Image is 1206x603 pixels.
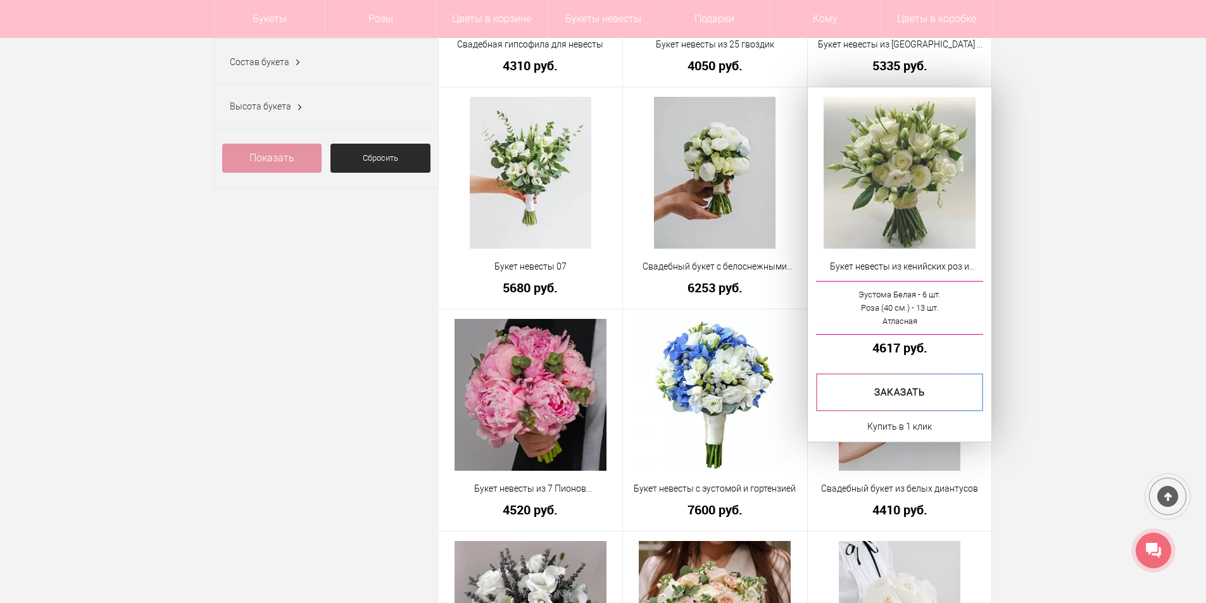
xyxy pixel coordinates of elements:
[447,482,615,495] a: Букет невесты из 7 Пионов [PERSON_NAME]
[631,503,799,516] a: 7600 руб.
[816,38,984,51] a: Букет невесты из [GEOGRAPHIC_DATA] и белых роз
[470,97,591,249] img: Букет невесты 07
[631,260,799,273] a: Свадебный букет с белоснежными пионами
[631,38,799,51] a: Букет невесты из 25 гвоздик
[447,281,615,294] a: 5680 руб.
[639,319,791,471] img: Букет невесты с эустомой и гортензией
[631,59,799,72] a: 4050 руб.
[816,482,984,495] a: Свадебный букет из белых диантусов
[447,260,615,273] a: Букет невесты 07
[824,97,976,249] img: Букет невесты из кенийских роз и эустомы
[816,260,984,273] a: Букет невесты из кенийских роз и эустомы
[222,144,322,173] a: Показать
[447,503,615,516] a: 4520 руб.
[816,341,984,354] a: 4617 руб.
[816,59,984,72] a: 5335 руб.
[816,281,984,335] a: Эустома Белая - 6 шт.Роза (40 см.) - 13 шт.Атласная
[447,59,615,72] a: 4310 руб.
[230,101,291,111] span: Высота букета
[654,97,776,249] img: Свадебный букет с белоснежными пионами
[330,144,430,173] a: Сбросить
[816,503,984,516] a: 4410 руб.
[631,281,799,294] a: 6253 руб.
[230,57,289,67] span: Состав букета
[867,419,932,434] a: Купить в 1 клик
[447,38,615,51] a: Свадебная гипсофила для невесты
[631,482,799,495] a: Букет невесты с эустомой и гортензией
[455,319,606,471] img: Букет невесты из 7 Пионов Сара Бернар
